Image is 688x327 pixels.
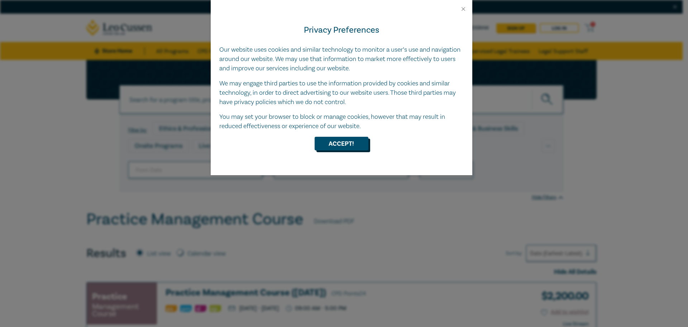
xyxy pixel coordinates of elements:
[219,112,464,131] p: You may set your browser to block or manage cookies, however that may result in reduced effective...
[219,79,464,107] p: We may engage third parties to use the information provided by cookies and similar technology, in...
[219,45,464,73] p: Our website uses cookies and similar technology to monitor a user’s use and navigation around our...
[460,6,467,12] button: Close
[315,137,368,150] button: Accept!
[219,24,464,37] h4: Privacy Preferences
